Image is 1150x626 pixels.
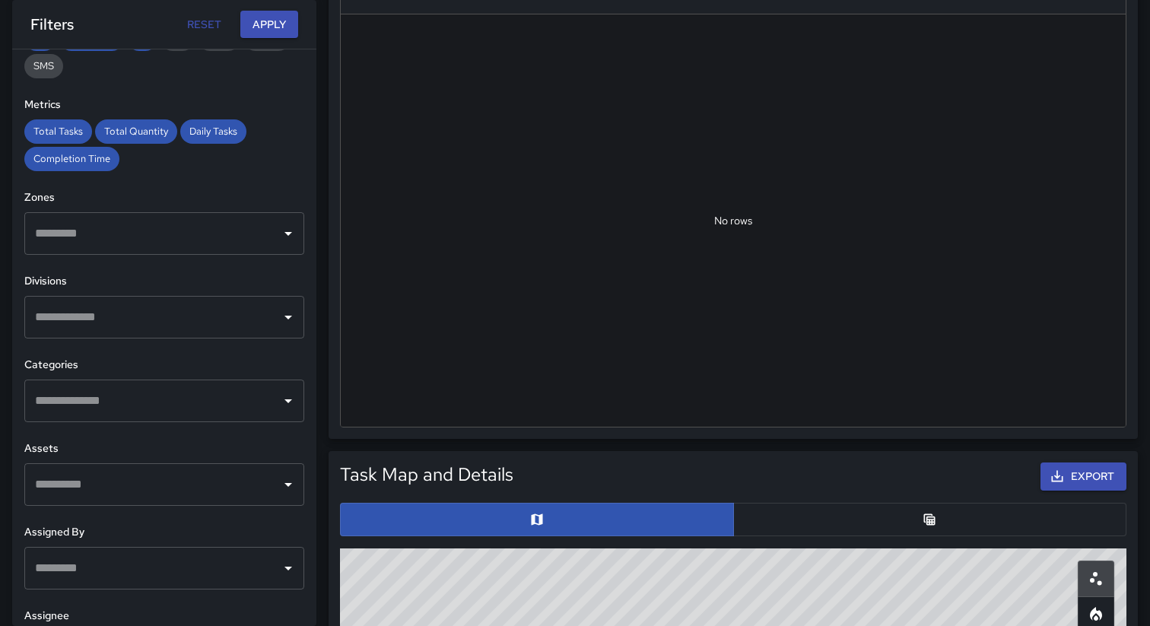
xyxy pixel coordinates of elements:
[240,11,298,39] button: Apply
[24,524,304,541] h6: Assigned By
[922,512,937,527] svg: Table
[180,125,246,138] span: Daily Tasks
[24,147,119,171] div: Completion Time
[24,119,92,144] div: Total Tasks
[95,119,177,144] div: Total Quantity
[24,97,304,113] h6: Metrics
[24,152,119,165] span: Completion Time
[340,503,734,536] button: Map
[278,390,299,412] button: Open
[30,12,74,37] h6: Filters
[24,59,63,72] span: SMS
[278,307,299,328] button: Open
[24,357,304,373] h6: Categories
[1087,605,1105,624] svg: Heatmap
[24,440,304,457] h6: Assets
[180,119,246,144] div: Daily Tasks
[278,558,299,579] button: Open
[24,125,92,138] span: Total Tasks
[278,474,299,495] button: Open
[1040,462,1126,491] button: Export
[95,125,177,138] span: Total Quantity
[529,512,545,527] svg: Map
[24,54,63,78] div: SMS
[340,462,513,487] h5: Task Map and Details
[24,608,304,624] h6: Assignee
[1078,561,1114,597] button: Scatterplot
[1087,570,1105,588] svg: Scatterplot
[179,11,228,39] button: Reset
[733,503,1127,536] button: Table
[24,273,304,290] h6: Divisions
[24,189,304,206] h6: Zones
[278,223,299,244] button: Open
